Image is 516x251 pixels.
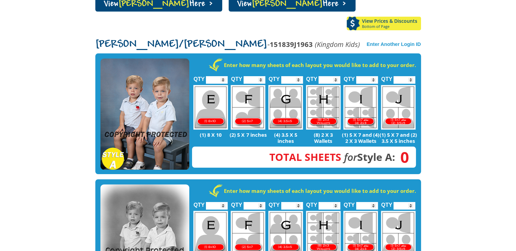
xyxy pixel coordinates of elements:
span: 0 [395,153,409,161]
label: QTY [344,69,355,85]
img: H [306,85,341,130]
p: (4) 3.5 X 5 inches [267,132,305,144]
img: F [231,85,265,130]
a: Enter Another Login ID [367,41,421,47]
a: View Prices & DiscountsBottom of Page [347,17,421,30]
img: I [343,85,378,130]
p: - [95,40,360,48]
img: J [381,85,416,130]
label: QTY [193,195,205,211]
span: [PERSON_NAME]/[PERSON_NAME] [95,39,267,50]
p: (1) 8 X 10 [192,132,230,138]
label: QTY [231,69,242,85]
em: (Kingdom Kids) [315,39,360,49]
p: (2) 5 X 7 inches [229,132,267,138]
label: QTY [231,195,242,211]
img: STYLE A [100,58,189,170]
label: QTY [193,69,205,85]
strong: 151839J1963 [270,39,313,49]
label: QTY [306,195,317,211]
label: QTY [269,195,280,211]
strong: Enter how many sheets of each layout you would like to add to your order. [224,187,416,194]
em: for [344,150,357,164]
p: (1) 5 X 7 and (4) 2 X 3 Wallets [342,132,380,144]
span: Bottom of Page [362,24,421,29]
strong: Style A: [269,150,395,164]
label: QTY [381,195,392,211]
label: QTY [344,195,355,211]
p: (1) 5 X 7 and (2) 3.5 X 5 inches [380,132,417,144]
p: (8) 2 X 3 Wallets [304,132,342,144]
img: G [268,85,303,130]
label: QTY [381,69,392,85]
img: E [193,85,228,130]
label: QTY [306,69,317,85]
span: Total Sheets [269,150,341,164]
label: QTY [269,69,280,85]
strong: Enter how many sheets of each layout you would like to add to your order. [224,62,416,68]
